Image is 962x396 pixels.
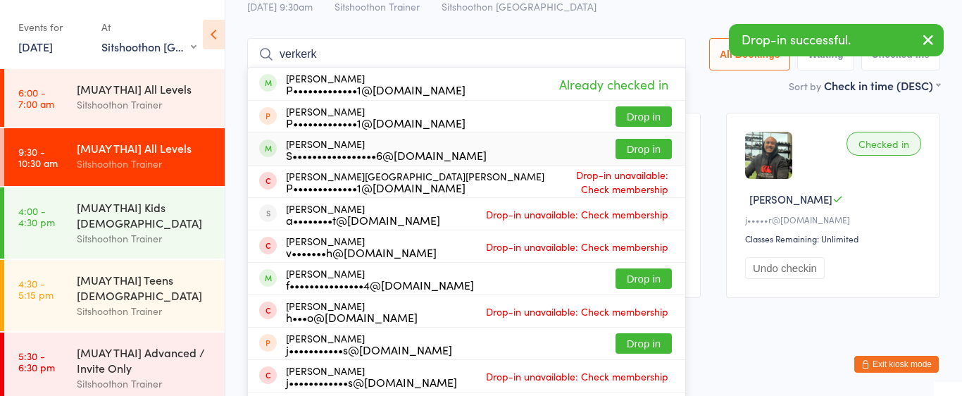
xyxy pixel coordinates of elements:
[745,233,925,245] div: Classes Remaining: Unlimited
[286,268,474,290] div: [PERSON_NAME]
[247,38,686,70] input: Search
[789,79,821,93] label: Sort by
[482,236,672,257] span: Drop-in unavailable: Check membership
[286,117,466,128] div: P•••••••••••••1@[DOMAIN_NAME]
[77,345,213,376] div: [MUAY THAI] Advanced / Invite Only
[286,171,544,193] div: [PERSON_NAME][GEOGRAPHIC_DATA][PERSON_NAME]
[847,132,921,156] div: Checked in
[18,278,54,300] time: 4:30 - 5:15 pm
[745,257,825,279] button: Undo checkin
[482,204,672,225] span: Drop-in unavailable: Check membership
[616,106,672,127] button: Drop in
[729,24,944,56] div: Drop-in successful.
[77,199,213,230] div: [MUAY THAI] Kids [DEMOGRAPHIC_DATA]
[616,139,672,159] button: Drop in
[286,365,457,388] div: [PERSON_NAME]
[77,303,213,319] div: Sitshoothon Trainer
[286,149,487,161] div: S•••••••••••••••••6@[DOMAIN_NAME]
[18,146,58,168] time: 9:30 - 10:30 am
[482,301,672,322] span: Drop-in unavailable: Check membership
[18,87,54,109] time: 6:00 - 7:00 am
[286,84,466,95] div: P•••••••••••••1@[DOMAIN_NAME]
[77,230,213,247] div: Sitshoothon Trainer
[709,38,791,70] button: All Bookings
[77,156,213,172] div: Sitshoothon Trainer
[77,376,213,392] div: Sitshoothon Trainer
[4,260,225,331] a: 4:30 -5:15 pm[MUAY THAI] Teens [DEMOGRAPHIC_DATA]Sitshoothon Trainer
[824,78,940,93] div: Check in time (DESC)
[18,39,53,54] a: [DATE]
[616,333,672,354] button: Drop in
[18,16,87,39] div: Events for
[286,138,487,161] div: [PERSON_NAME]
[4,69,225,127] a: 6:00 -7:00 am[MUAY THAI] All LevelsSitshoothon Trainer
[749,192,832,206] span: [PERSON_NAME]
[286,203,440,225] div: [PERSON_NAME]
[101,39,196,54] div: Sitshoothon [GEOGRAPHIC_DATA]
[286,235,437,258] div: [PERSON_NAME]
[854,356,939,373] button: Exit kiosk mode
[77,272,213,303] div: [MUAY THAI] Teens [DEMOGRAPHIC_DATA]
[286,279,474,290] div: f•••••••••••••••4@[DOMAIN_NAME]
[745,214,925,225] div: j•••••r@[DOMAIN_NAME]
[286,106,466,128] div: [PERSON_NAME]
[77,81,213,97] div: [MUAY THAI] All Levels
[745,132,792,179] img: image1728339966.png
[286,182,544,193] div: P•••••••••••••1@[DOMAIN_NAME]
[286,214,440,225] div: a••••••••t@[DOMAIN_NAME]
[556,72,672,97] span: Already checked in
[544,164,672,199] span: Drop-in unavailable: Check membership
[77,140,213,156] div: [MUAY THAI] All Levels
[286,300,418,323] div: [PERSON_NAME]
[286,344,452,355] div: j•••••••••••s@[DOMAIN_NAME]
[286,73,466,95] div: [PERSON_NAME]
[18,205,55,228] time: 4:00 - 4:30 pm
[101,16,196,39] div: At
[4,128,225,186] a: 9:30 -10:30 am[MUAY THAI] All LevelsSitshoothon Trainer
[286,376,457,388] div: j••••••••••••s@[DOMAIN_NAME]
[4,187,225,259] a: 4:00 -4:30 pm[MUAY THAI] Kids [DEMOGRAPHIC_DATA]Sitshoothon Trainer
[616,268,672,289] button: Drop in
[286,311,418,323] div: h•••o@[DOMAIN_NAME]
[286,247,437,258] div: v•••••••h@[DOMAIN_NAME]
[286,333,452,355] div: [PERSON_NAME]
[77,97,213,113] div: Sitshoothon Trainer
[482,366,672,387] span: Drop-in unavailable: Check membership
[18,350,55,373] time: 5:30 - 6:30 pm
